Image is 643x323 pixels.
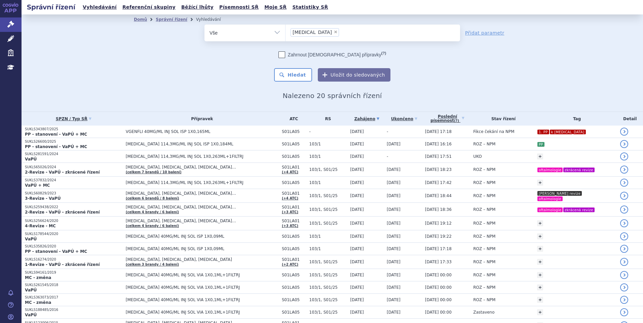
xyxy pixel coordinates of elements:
span: S01LA05 [282,273,306,277]
span: [DATE] [350,310,364,315]
a: detail [620,232,628,240]
span: ROZ – NPM [473,297,495,302]
a: detail [620,179,628,187]
span: ROZ – NPM [473,142,495,146]
span: [MEDICAL_DATA] 40MG/ML INJ SOL VIA 1X0,1ML+1FILTRJ [126,285,278,290]
span: UKO [473,154,482,159]
i: zkrácená revize [563,207,595,212]
span: [MEDICAL_DATA], [MEDICAL_DATA], [MEDICAL_DATA] [126,257,278,262]
span: [DATE] [350,207,364,212]
span: - [309,129,347,134]
a: (+2 ATC) [282,263,298,266]
span: [DATE] [387,167,401,172]
span: [MEDICAL_DATA] 40MG/ML INJ SOL VIA 1X0,1ML+1FILTRJ [126,273,278,277]
a: detail [620,283,628,291]
span: Zastaveno [473,310,494,315]
span: VGENFLI 40MG/ML INJ SOL ISP 1X0,165ML [126,129,278,134]
span: [DATE] [350,285,364,290]
span: 103/1 [309,180,347,185]
span: [MEDICAL_DATA], [MEDICAL_DATA], [MEDICAL_DATA]… [126,165,278,170]
i: oftalmologie [537,207,563,212]
span: [DATE] [387,207,401,212]
i: k [MEDICAL_DATA] [550,130,586,134]
a: Přidat parametr [465,30,504,36]
a: (celkem 6 brandů / 8 balení) [126,196,179,200]
span: 103/1, S01/25 [309,273,347,277]
span: [MEDICAL_DATA] 114,3MG/ML INJ SOL 1X0,263ML+1FILTRJ [126,154,278,159]
span: [DATE] [387,297,401,302]
a: detail [620,128,628,136]
span: [DATE] [387,285,401,290]
span: 103/1, S01/25 [309,167,347,172]
span: [DATE] [350,142,364,146]
span: Nalezeno 20 správních řízení [282,92,382,100]
strong: VaPÚ [25,157,37,161]
span: [DATE] [350,193,364,198]
strong: VaPÚ [25,237,37,241]
span: 103/1, S01/25 [309,297,347,302]
p: SUKLS65026/2024 [25,165,122,170]
span: [DATE] [387,142,401,146]
span: 103/1, S01/25 [309,285,347,290]
span: [DATE] [350,129,364,134]
th: RS [306,112,347,126]
span: ROZ – NPM [473,234,495,239]
span: ROZ – NPM [473,193,495,198]
p: SUKLS363073/2017 [25,295,122,300]
span: [DATE] 18:44 [425,193,452,198]
a: (celkem 4 brandy / 6 balení) [126,224,179,228]
span: [DATE] [350,234,364,239]
strong: VaPÚ [25,313,37,317]
h2: Správní řízení [22,2,81,12]
a: Správní řízení [156,17,187,22]
span: - [387,129,388,134]
a: detail [620,140,628,148]
a: + [537,259,543,265]
a: Moje SŘ [262,3,289,12]
span: [DATE] [387,221,401,226]
span: 103/1, S01/25 [309,221,347,226]
a: + [537,180,543,186]
span: [DATE] 00:00 [425,285,452,290]
span: [DATE] [387,193,401,198]
span: - [387,154,388,159]
a: (celkem 4 brandy / 6 balení) [126,210,179,214]
p: SUKLS343807/2025 [25,127,122,132]
span: S01LA05 [282,246,306,251]
strong: VaPÚ [25,288,37,292]
span: [DATE] [387,180,401,185]
span: [MEDICAL_DATA], [MEDICAL_DATA], [MEDICAL_DATA]… [126,205,278,210]
a: (+4 ATC) [282,196,298,200]
span: S01LA05 [282,142,306,146]
span: [MEDICAL_DATA] 114,3MG/ML INJ SOL 1X0,263ML+1FILTRJ [126,180,278,185]
span: [DATE] 00:00 [425,273,452,277]
span: S01LA05 [282,180,306,185]
p: SUKLS35826/2020 [25,244,122,249]
a: (+3 ATC) [282,210,298,214]
span: [DATE] 17:33 [425,260,452,264]
span: [MEDICAL_DATA], [MEDICAL_DATA], [MEDICAL_DATA]… [126,191,278,196]
span: [MEDICAL_DATA], [MEDICAL_DATA], [MEDICAL_DATA]… [126,219,278,223]
span: [MEDICAL_DATA] 40MG/ML INJ SOL ISP 1X0,09ML [126,246,278,251]
a: Vyhledávání [81,3,119,12]
strong: PP - stanovení - VaPÚ + MC [25,144,87,149]
span: [MEDICAL_DATA] [293,30,332,35]
span: 103/1, S01/25 [309,193,347,198]
span: [DATE] 17:51 [425,154,452,159]
span: ROZ – NPM [473,273,495,277]
th: Stav řízení [470,112,534,126]
span: [DATE] [350,273,364,277]
span: 103/1 [309,142,347,146]
span: ROZ – NPM [473,207,495,212]
input: [MEDICAL_DATA] [341,28,345,36]
span: ROZ – NPM [473,260,495,264]
strong: MC - změna [25,300,51,305]
a: + [537,272,543,278]
span: [DATE] 18:36 [425,207,452,212]
span: Fikce čekání na NPM [473,129,514,134]
abbr: (?) [381,51,386,55]
strong: 1-Revize - VaPÚ - zkrácené řízení [25,262,100,267]
span: [DATE] [387,260,401,264]
span: [MEDICAL_DATA] 40MG/ML INJ SOL ISP 1X0,09ML [126,234,278,239]
a: Běžící lhůty [179,3,216,12]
